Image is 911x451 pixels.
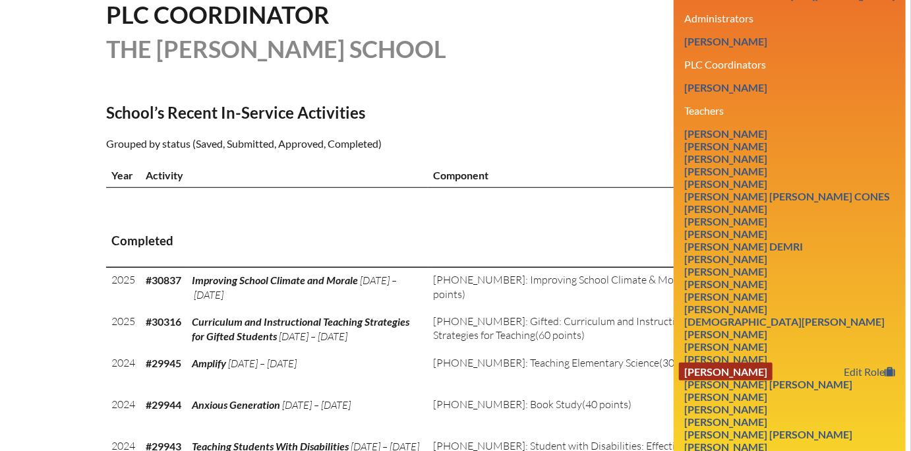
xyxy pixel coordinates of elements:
a: [PERSON_NAME] [PERSON_NAME] Cones [PERSON_NAME] [679,187,900,218]
a: [PERSON_NAME] [679,250,773,268]
td: (40 points) [428,268,726,309]
td: 2025 [106,309,140,351]
span: Amplify [192,357,226,369]
a: [PERSON_NAME] [679,32,773,50]
span: [PHONE_NUMBER]: Book Study [433,398,582,411]
a: [PERSON_NAME] [679,287,773,305]
h3: PLC Coordinators [684,58,895,71]
a: [PERSON_NAME] Demri [679,237,808,255]
b: #29944 [146,398,181,411]
a: [PERSON_NAME] [679,225,773,243]
a: [PERSON_NAME] [679,212,773,230]
h2: School’s Recent In-Service Activities [106,103,570,122]
span: [PHONE_NUMBER]: Improving School Climate & Morale [433,273,691,286]
a: [PERSON_NAME] [679,363,773,380]
span: [PHONE_NUMBER]: Teaching Elementary Science [433,356,659,369]
td: (60 points) [428,309,726,351]
a: [PERSON_NAME] [679,350,773,368]
span: Improving School Climate and Morale [192,274,358,286]
span: The [PERSON_NAME] School [106,34,446,63]
a: [PERSON_NAME] [679,175,773,193]
span: [DATE] – [DATE] [192,274,397,301]
a: [PERSON_NAME] [679,150,773,167]
a: [DEMOGRAPHIC_DATA][PERSON_NAME] [679,313,890,330]
a: [PERSON_NAME] [PERSON_NAME] [679,425,858,443]
span: [DATE] – [DATE] [228,357,297,370]
span: Anxious Generation [192,398,280,411]
a: [PERSON_NAME] [679,388,773,406]
a: [PERSON_NAME] [679,300,773,318]
b: #30837 [146,274,181,286]
a: [PERSON_NAME] [679,413,773,431]
a: [PERSON_NAME] [679,325,773,343]
h3: Administrators [684,12,895,24]
a: Edit Role [838,363,900,380]
h3: Completed [111,233,800,249]
a: [PERSON_NAME] [679,137,773,155]
a: [PERSON_NAME] [679,275,773,293]
a: [PERSON_NAME] [PERSON_NAME] [679,375,858,393]
a: [PERSON_NAME] [679,78,773,96]
a: [PERSON_NAME] [679,400,773,418]
span: [PHONE_NUMBER]: Gifted: Curriculum and Instructional Strategies for Teaching [433,315,695,342]
a: [PERSON_NAME] [679,125,773,142]
b: #30316 [146,315,181,328]
td: (40 points) [428,392,726,434]
a: [PERSON_NAME] [679,338,773,355]
span: [DATE] – [DATE] [279,330,347,343]
th: Year [106,163,140,188]
b: #29945 [146,357,181,369]
a: [PERSON_NAME] [679,162,773,180]
th: Component [428,163,726,188]
span: Curriculum and Instructional Teaching Strategies for Gifted Students [192,315,409,342]
a: [PERSON_NAME] [679,262,773,280]
td: (30 points) [428,351,726,392]
td: 2024 [106,392,140,434]
td: 2025 [106,268,140,309]
p: Grouped by status (Saved, Submitted, Approved, Completed) [106,135,570,152]
td: 2024 [106,351,140,392]
th: Activity [140,163,428,188]
h3: Teachers [684,104,895,117]
span: [DATE] – [DATE] [282,398,351,411]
